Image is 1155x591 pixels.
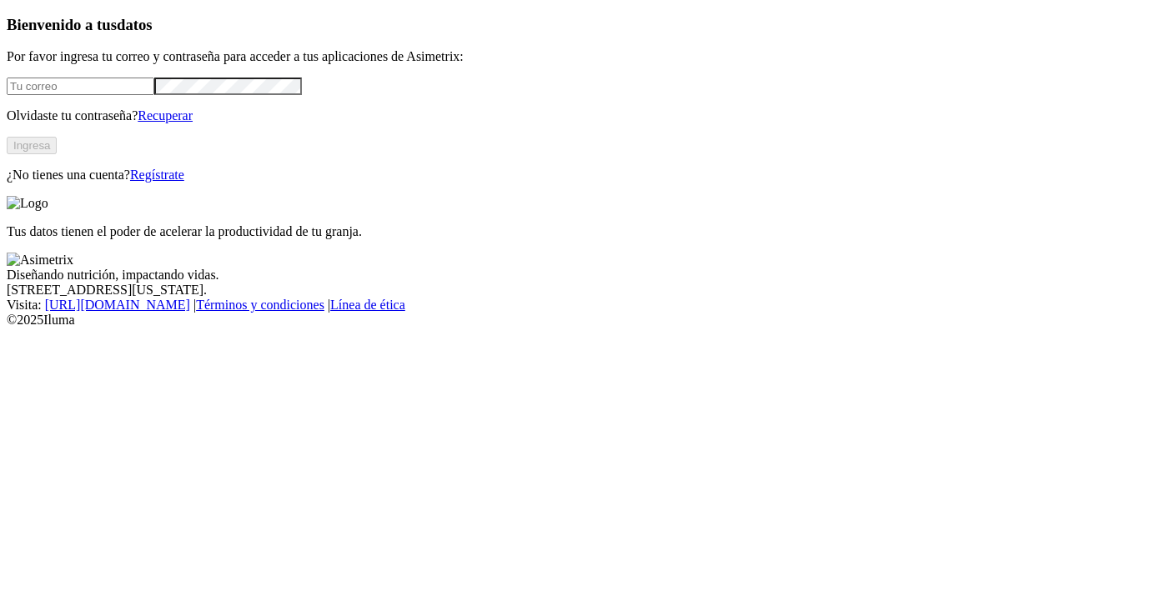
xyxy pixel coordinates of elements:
[117,16,153,33] span: datos
[7,268,1148,283] div: Diseñando nutrición, impactando vidas.
[7,253,73,268] img: Asimetrix
[7,298,1148,313] div: Visita : | |
[7,196,48,211] img: Logo
[330,298,405,312] a: Línea de ética
[130,168,184,182] a: Regístrate
[7,16,1148,34] h3: Bienvenido a tus
[7,137,57,154] button: Ingresa
[45,298,190,312] a: [URL][DOMAIN_NAME]
[7,168,1148,183] p: ¿No tienes una cuenta?
[7,78,154,95] input: Tu correo
[7,283,1148,298] div: [STREET_ADDRESS][US_STATE].
[7,224,1148,239] p: Tus datos tienen el poder de acelerar la productividad de tu granja.
[196,298,324,312] a: Términos y condiciones
[7,49,1148,64] p: Por favor ingresa tu correo y contraseña para acceder a tus aplicaciones de Asimetrix:
[138,108,193,123] a: Recuperar
[7,108,1148,123] p: Olvidaste tu contraseña?
[7,313,1148,328] div: © 2025 Iluma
